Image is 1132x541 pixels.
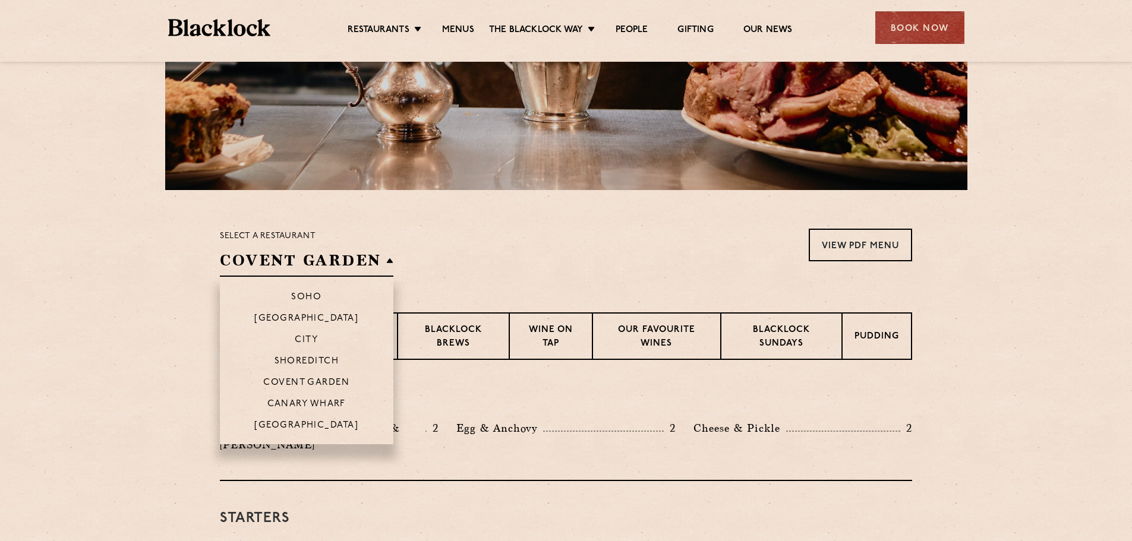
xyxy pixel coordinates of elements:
a: People [616,24,648,37]
p: Egg & Anchovy [456,420,543,436]
p: City [295,335,318,347]
p: Blacklock Sundays [733,324,830,352]
h3: Starters [220,511,912,526]
p: Soho [291,292,321,304]
a: The Blacklock Way [489,24,583,37]
p: Shoreditch [275,356,339,368]
p: Select a restaurant [220,229,393,244]
p: [GEOGRAPHIC_DATA] [254,314,358,325]
p: Pudding [854,330,899,345]
a: View PDF Menu [809,229,912,261]
div: Book Now [875,11,964,44]
h2: Covent Garden [220,250,393,277]
p: Wine on Tap [522,324,580,352]
p: Blacklock Brews [410,324,497,352]
a: Gifting [677,24,713,37]
p: Canary Wharf [267,399,346,411]
h3: Pre Chop Bites [220,390,912,405]
p: 2 [427,420,439,436]
p: 2 [900,420,912,436]
p: Covent Garden [263,378,349,390]
a: Our News [743,24,793,37]
p: Our favourite wines [605,324,708,352]
a: Menus [442,24,474,37]
img: BL_Textured_Logo-footer-cropped.svg [168,19,271,36]
p: Cheese & Pickle [693,420,786,436]
p: 2 [664,420,676,436]
a: Restaurants [348,24,409,37]
p: [GEOGRAPHIC_DATA] [254,420,358,432]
